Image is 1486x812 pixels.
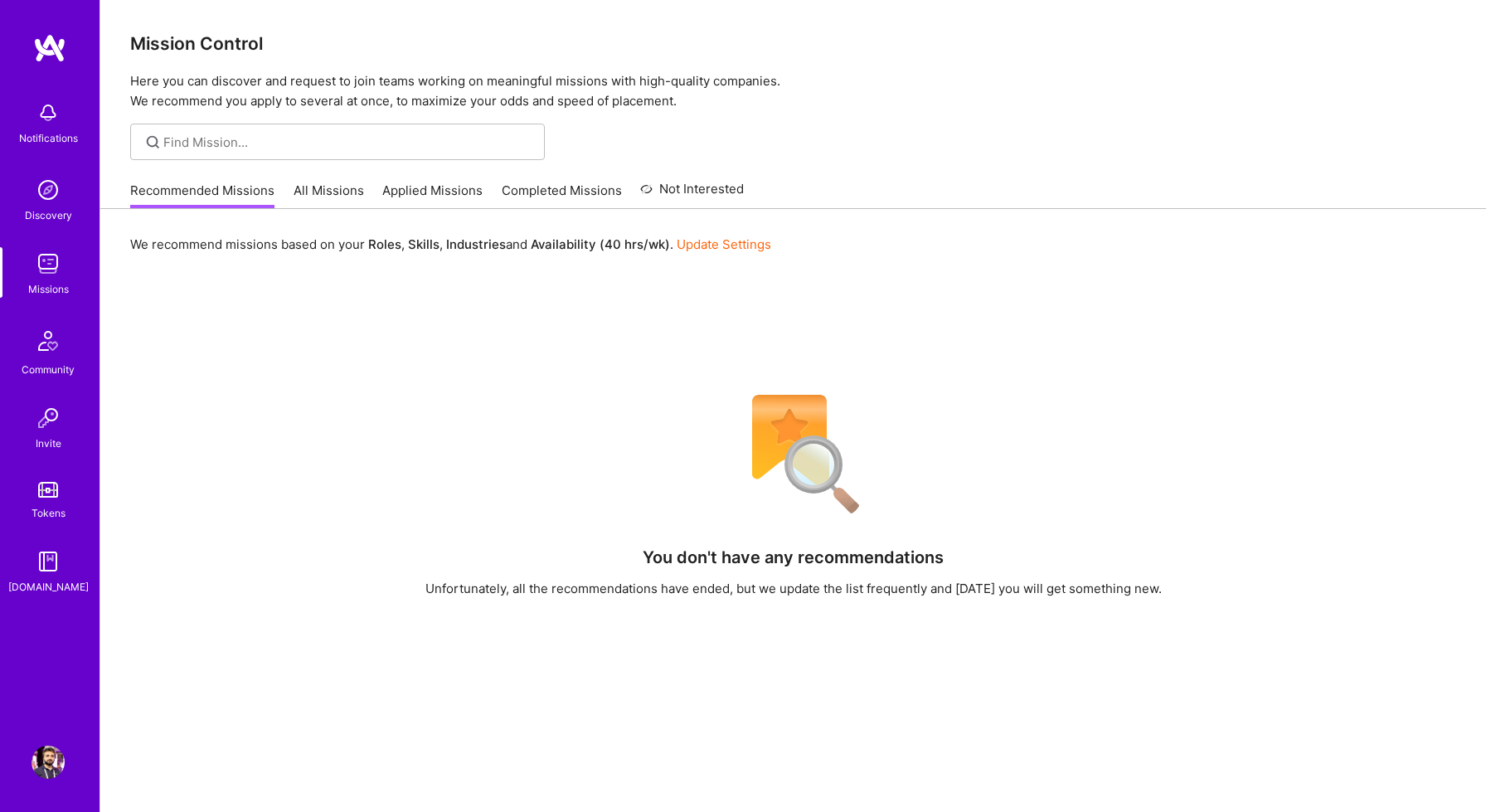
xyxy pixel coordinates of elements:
[22,361,75,378] div: Community
[531,236,670,252] b: Availability (40 hrs/wk)
[143,133,163,152] i: icon SearchGrey
[130,182,274,209] a: Recommended Missions
[368,236,401,252] b: Roles
[32,746,65,779] img: User Avatar
[425,580,1162,597] div: Unfortunately, all the recommendations have ended, but we update the list frequently and [DATE] y...
[19,129,78,147] div: Notifications
[502,182,622,209] a: Completed Missions
[36,435,61,452] div: Invite
[32,545,65,578] img: guide book
[33,33,66,63] img: logo
[32,96,65,129] img: bell
[643,547,944,567] h4: You don't have any recommendations
[130,33,1456,54] h3: Mission Control
[28,321,68,361] img: Community
[32,401,65,435] img: Invite
[25,207,72,224] div: Discovery
[8,578,89,596] div: [DOMAIN_NAME]
[28,280,69,298] div: Missions
[32,247,65,280] img: teamwork
[32,173,65,207] img: discovery
[27,746,69,779] a: User Avatar
[294,182,364,209] a: All Missions
[640,179,744,209] a: Not Interested
[130,71,1456,111] p: Here you can discover and request to join teams working on meaningful missions with high-quality ...
[163,134,532,151] input: Find Mission...
[32,504,66,522] div: Tokens
[723,384,864,525] img: No Results
[382,182,483,209] a: Applied Missions
[408,236,439,252] b: Skills
[677,236,771,252] a: Update Settings
[446,236,506,252] b: Industries
[130,236,771,253] p: We recommend missions based on your , , and .
[38,482,58,498] img: tokens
